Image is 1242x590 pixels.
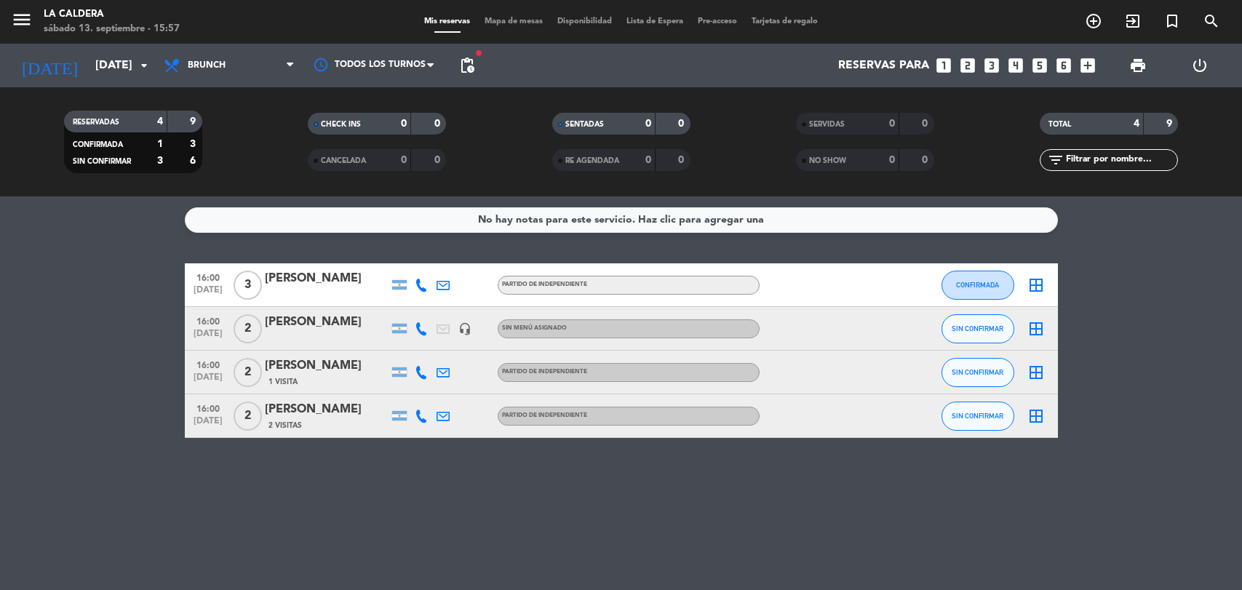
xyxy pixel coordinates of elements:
span: Sin menú asignado [502,325,567,331]
div: LOG OUT [1169,44,1231,87]
span: SERVIDAS [809,121,845,128]
span: Pre-acceso [690,17,744,25]
i: add_box [1078,56,1097,75]
span: SIN CONFIRMAR [73,158,131,165]
span: NO SHOW [809,157,846,164]
button: CONFIRMADA [942,271,1014,300]
span: Partido de independiente [502,412,587,418]
span: Lista de Espera [619,17,690,25]
strong: 0 [434,155,443,165]
i: looks_3 [982,56,1001,75]
span: CONFIRMADA [956,281,999,289]
span: fiber_manual_record [474,49,483,57]
span: 16:00 [190,399,226,416]
i: looks_6 [1054,56,1073,75]
i: looks_two [958,56,977,75]
strong: 0 [678,119,687,129]
input: Filtrar por nombre... [1064,152,1177,168]
strong: 0 [889,119,895,129]
strong: 9 [190,116,199,127]
span: SIN CONFIRMAR [952,412,1003,420]
i: looks_5 [1030,56,1049,75]
span: [DATE] [190,329,226,346]
span: [DATE] [190,372,226,389]
span: Tarjetas de regalo [744,17,825,25]
span: 3 [234,271,262,300]
span: pending_actions [458,57,476,74]
span: Brunch [188,60,226,71]
i: headset_mic [458,322,471,335]
i: border_all [1027,407,1045,425]
div: [PERSON_NAME] [265,269,389,288]
span: Partido de independiente [502,369,587,375]
i: border_all [1027,364,1045,381]
span: 2 [234,358,262,387]
strong: 6 [190,156,199,166]
i: looks_4 [1006,56,1025,75]
strong: 0 [889,155,895,165]
span: 16:00 [190,312,226,329]
span: 1 Visita [268,376,298,388]
span: Partido de independiente [502,282,587,287]
i: border_all [1027,276,1045,294]
span: RE AGENDADA [565,157,619,164]
i: turned_in_not [1163,12,1181,30]
i: menu [11,9,33,31]
span: SIN CONFIRMAR [952,324,1003,332]
span: Mapa de mesas [477,17,550,25]
div: sábado 13. septiembre - 15:57 [44,22,180,36]
span: Disponibilidad [550,17,619,25]
strong: 9 [1166,119,1175,129]
strong: 0 [645,155,651,165]
strong: 4 [1134,119,1139,129]
i: add_circle_outline [1085,12,1102,30]
i: [DATE] [11,49,88,81]
span: Reservas para [838,59,929,73]
i: search [1203,12,1220,30]
strong: 0 [922,155,931,165]
span: 2 Visitas [268,420,302,431]
span: SIN CONFIRMAR [952,368,1003,376]
button: SIN CONFIRMAR [942,358,1014,387]
span: 16:00 [190,268,226,285]
button: menu [11,9,33,36]
span: 2 [234,402,262,431]
strong: 4 [157,116,163,127]
span: TOTAL [1048,121,1071,128]
strong: 0 [645,119,651,129]
strong: 0 [401,119,407,129]
strong: 0 [922,119,931,129]
i: filter_list [1047,151,1064,169]
span: Mis reservas [417,17,477,25]
strong: 3 [157,156,163,166]
span: CHECK INS [321,121,361,128]
strong: 0 [401,155,407,165]
span: 16:00 [190,356,226,372]
span: CONFIRMADA [73,141,123,148]
span: print [1129,57,1147,74]
span: RESERVADAS [73,119,119,126]
span: CANCELADA [321,157,366,164]
strong: 0 [678,155,687,165]
strong: 0 [434,119,443,129]
i: border_all [1027,320,1045,338]
div: [PERSON_NAME] [265,313,389,332]
i: power_settings_new [1191,57,1209,74]
div: [PERSON_NAME] [265,400,389,419]
span: 2 [234,314,262,343]
div: La Caldera [44,7,180,22]
strong: 1 [157,139,163,149]
strong: 3 [190,139,199,149]
span: SENTADAS [565,121,604,128]
button: SIN CONFIRMAR [942,314,1014,343]
span: [DATE] [190,285,226,302]
div: No hay notas para este servicio. Haz clic para agregar una [478,212,764,228]
div: [PERSON_NAME] [265,356,389,375]
span: [DATE] [190,416,226,433]
button: SIN CONFIRMAR [942,402,1014,431]
i: arrow_drop_down [135,57,153,74]
i: looks_one [934,56,953,75]
i: exit_to_app [1124,12,1142,30]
